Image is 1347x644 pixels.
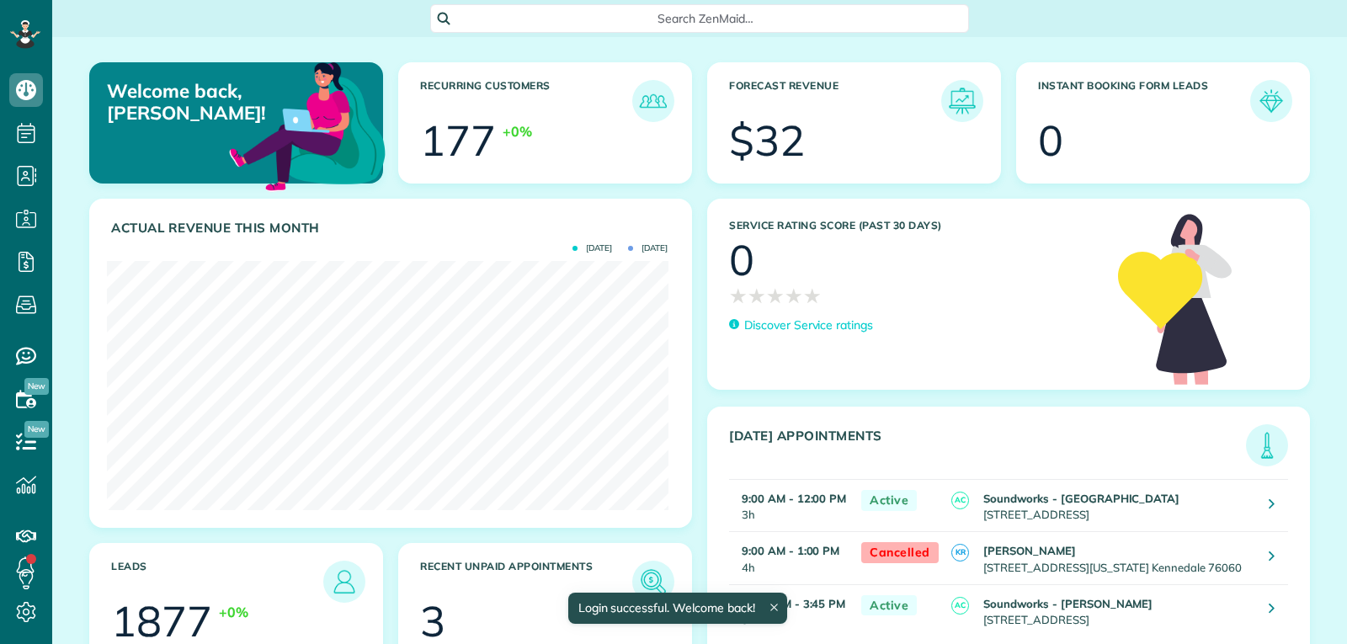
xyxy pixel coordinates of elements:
[1254,84,1288,118] img: icon_form_leads-04211a6a04a5b2264e4ee56bc0799ec3eb69b7e499cbb523a139df1d13a81ae0.png
[951,544,969,562] span: KR
[1038,120,1063,162] div: 0
[861,542,939,563] span: Cancelled
[983,544,1076,557] strong: [PERSON_NAME]
[24,421,49,438] span: New
[729,220,1101,232] h3: Service Rating score (past 30 days)
[803,281,822,311] span: ★
[979,584,1256,636] td: [STREET_ADDRESS]
[729,480,853,532] td: 3h
[742,597,845,610] strong: 12:45 PM - 3:45 PM
[503,122,532,141] div: +0%
[983,492,1179,505] strong: Soundworks - [GEOGRAPHIC_DATA]
[572,244,612,253] span: [DATE]
[861,595,917,616] span: Active
[420,120,496,162] div: 177
[729,120,805,162] div: $32
[729,239,754,281] div: 0
[111,221,674,236] h3: Actual Revenue this month
[24,378,49,395] span: New
[219,603,248,622] div: +0%
[729,317,873,334] a: Discover Service ratings
[742,544,839,557] strong: 9:00 AM - 1:00 PM
[636,565,670,599] img: icon_unpaid_appointments-47b8ce3997adf2238b356f14209ab4cced10bd1f174958f3ca8f1d0dd7fffeee.png
[107,80,288,125] p: Welcome back, [PERSON_NAME]!
[111,600,212,642] div: 1877
[785,281,803,311] span: ★
[983,597,1153,610] strong: Soundworks - [PERSON_NAME]
[628,244,668,253] span: [DATE]
[951,597,969,615] span: AC
[729,532,853,584] td: 4h
[742,492,846,505] strong: 9:00 AM - 12:00 PM
[567,593,786,624] div: Login successful. Welcome back!
[226,43,389,206] img: dashboard_welcome-42a62b7d889689a78055ac9021e634bf52bae3f8056760290aed330b23ab8690.png
[420,600,445,642] div: 3
[1250,428,1284,462] img: icon_todays_appointments-901f7ab196bb0bea1936b74009e4eb5ffbc2d2711fa7634e0d609ed5ef32b18b.png
[420,80,632,122] h3: Recurring Customers
[979,532,1256,584] td: [STREET_ADDRESS][US_STATE] Kennedale 76060
[729,281,748,311] span: ★
[729,584,853,636] td: 3h
[945,84,979,118] img: icon_forecast_revenue-8c13a41c7ed35a8dcfafea3cbb826a0462acb37728057bba2d056411b612bbbe.png
[729,80,941,122] h3: Forecast Revenue
[420,561,632,603] h3: Recent unpaid appointments
[951,492,969,509] span: AC
[327,565,361,599] img: icon_leads-1bed01f49abd5b7fead27621c3d59655bb73ed531f8eeb49469d10e621d6b896.png
[1038,80,1250,122] h3: Instant Booking Form Leads
[766,281,785,311] span: ★
[979,480,1256,532] td: [STREET_ADDRESS]
[729,428,1246,466] h3: [DATE] Appointments
[111,561,323,603] h3: Leads
[636,84,670,118] img: icon_recurring_customers-cf858462ba22bcd05b5a5880d41d6543d210077de5bb9ebc9590e49fd87d84ed.png
[861,490,917,511] span: Active
[748,281,766,311] span: ★
[744,317,873,334] p: Discover Service ratings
